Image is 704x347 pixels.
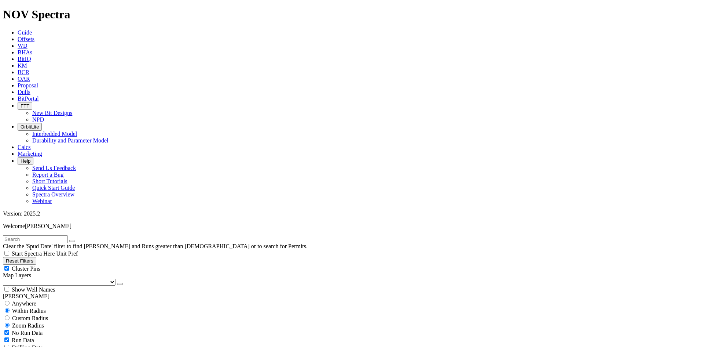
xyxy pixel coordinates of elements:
[3,272,31,278] span: Map Layers
[18,76,30,82] a: OAR
[25,223,71,229] span: [PERSON_NAME]
[32,116,44,123] a: NPD
[3,243,308,249] span: Clear the 'Spud Date' filter to find [PERSON_NAME] and Runs greater than [DEMOGRAPHIC_DATA] or to...
[4,251,9,256] input: Start Spectra Here
[32,178,67,184] a: Short Tutorials
[18,123,42,131] button: OrbitLite
[12,300,36,307] span: Anywhere
[18,82,38,88] a: Proposal
[18,62,27,69] a: KM
[32,165,76,171] a: Send Us Feedback
[12,250,55,257] span: Start Spectra Here
[18,151,42,157] a: Marketing
[32,191,74,198] a: Spectra Overview
[32,185,75,191] a: Quick Start Guide
[18,89,30,95] a: Dulls
[3,223,701,229] p: Welcome
[18,29,32,36] a: Guide
[18,36,34,42] a: Offsets
[18,144,31,150] a: Calcs
[12,322,44,329] span: Zoom Radius
[18,157,33,165] button: Help
[56,250,78,257] span: Unit Pref
[21,103,29,109] span: FTT
[32,137,109,144] a: Durability and Parameter Model
[3,257,36,265] button: Reset Filters
[12,337,34,343] span: Run Data
[32,198,52,204] a: Webinar
[21,124,39,130] span: OrbitLite
[12,265,40,272] span: Cluster Pins
[12,308,46,314] span: Within Radius
[12,286,55,293] span: Show Well Names
[3,8,701,21] h1: NOV Spectra
[3,235,68,243] input: Search
[18,49,32,55] a: BHAs
[12,330,43,336] span: No Run Data
[18,69,29,75] a: BCR
[3,293,701,300] div: [PERSON_NAME]
[32,131,77,137] a: Interbedded Model
[18,56,31,62] a: BitIQ
[18,95,39,102] a: BitPortal
[18,43,27,49] a: WD
[3,210,701,217] div: Version: 2025.2
[32,171,63,178] a: Report a Bug
[18,102,32,110] button: FTT
[32,110,72,116] a: New Bit Designs
[21,158,30,164] span: Help
[12,315,48,321] span: Custom Radius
